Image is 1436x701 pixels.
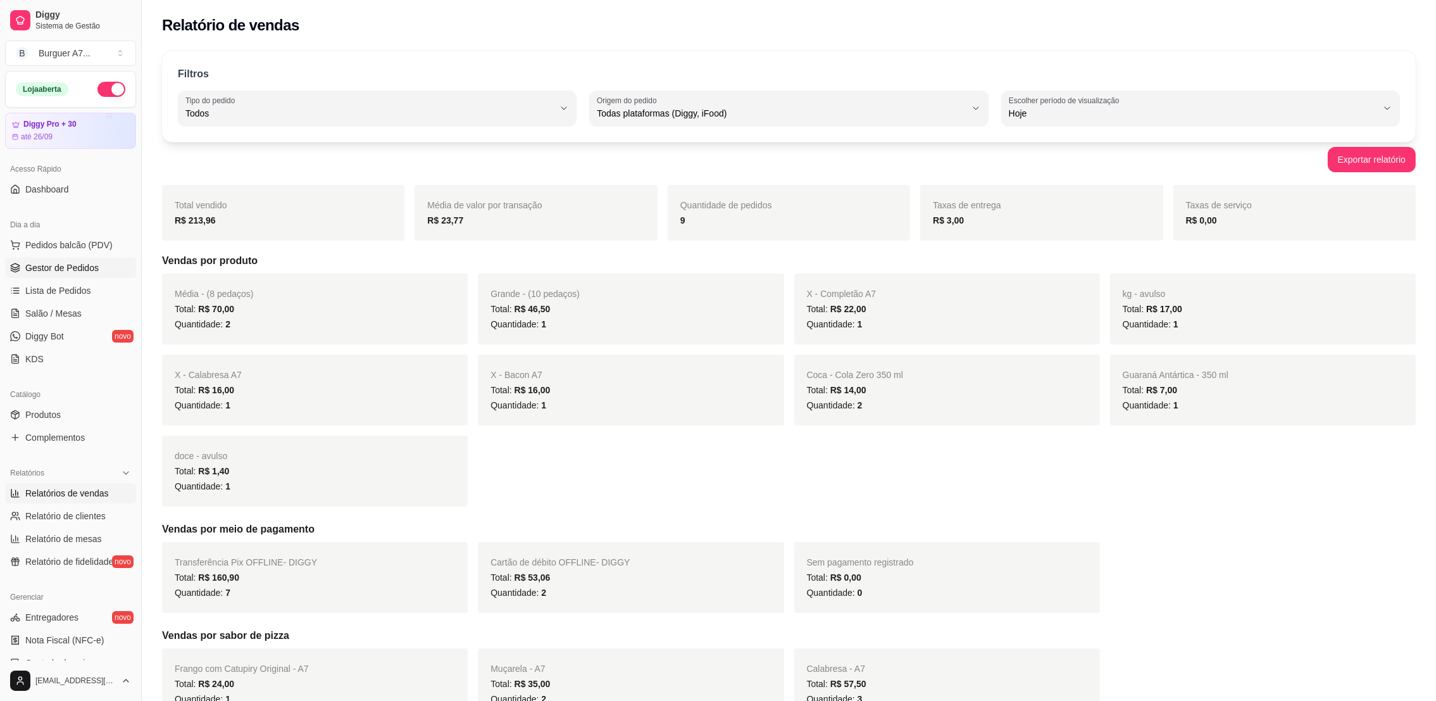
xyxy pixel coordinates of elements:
a: Lista de Pedidos [5,281,136,301]
span: Quantidade: [175,588,230,598]
span: Quantidade: [490,400,546,410]
span: Relatórios de vendas [25,487,109,500]
button: Pedidos balcão (PDV) [5,235,136,255]
span: R$ 46,50 [515,304,551,314]
span: Quantidade de pedidos [680,200,772,210]
span: Total: [175,385,234,395]
span: Média de valor por transação [427,200,542,210]
strong: R$ 0,00 [1186,215,1217,225]
span: Total: [175,679,234,689]
span: Relatório de fidelidade [25,555,113,568]
span: Média - (8 pedaços) [175,289,254,299]
span: R$ 7,00 [1146,385,1177,395]
a: Produtos [5,405,136,425]
button: Alterar Status [97,82,125,97]
span: Total: [490,304,550,314]
span: 2 [858,400,863,410]
span: Transferência Pix OFFLINE - DIGGY [175,557,317,567]
div: Burguer A7 ... [39,47,91,60]
span: Frango com Catupiry Original - A7 [175,664,309,674]
span: R$ 57,50 [830,679,866,689]
span: 1 [225,481,230,491]
span: R$ 53,06 [515,572,551,583]
div: Loja aberta [16,82,68,96]
a: KDS [5,349,136,369]
span: Pedidos balcão (PDV) [25,239,113,251]
span: R$ 24,00 [198,679,234,689]
button: Select a team [5,41,136,66]
label: Origem do pedido [597,95,661,106]
span: Quantidade: [490,319,546,329]
span: X - Bacon A7 [490,370,542,380]
strong: R$ 213,96 [175,215,216,225]
span: Relatório de clientes [25,510,106,522]
span: Entregadores [25,611,78,624]
a: Relatório de fidelidadenovo [5,552,136,572]
span: 7 [225,588,230,598]
span: 2 [225,319,230,329]
a: Diggy Botnovo [5,326,136,346]
span: R$ 160,90 [198,572,239,583]
div: Dia a dia [5,215,136,235]
span: Todas plataformas (Diggy, iFood) [597,107,965,120]
span: Salão / Mesas [25,307,82,320]
a: Relatórios de vendas [5,483,136,503]
span: Controle de caixa [25,657,94,669]
a: Relatório de clientes [5,506,136,526]
span: Total vendido [175,200,227,210]
span: KDS [25,353,44,365]
span: Total: [807,304,866,314]
h2: Relatório de vendas [162,15,299,35]
span: Gestor de Pedidos [25,262,99,274]
button: [EMAIL_ADDRESS][DOMAIN_NAME] [5,666,136,696]
span: Produtos [25,408,61,421]
a: Gestor de Pedidos [5,258,136,278]
span: Diggy [35,9,131,21]
a: DiggySistema de Gestão [5,5,136,35]
span: R$ 17,00 [1146,304,1182,314]
span: doce - avulso [175,451,227,461]
span: Total: [807,572,861,583]
a: Nota Fiscal (NFC-e) [5,630,136,650]
a: Dashboard [5,179,136,199]
a: Relatório de mesas [5,529,136,549]
a: Entregadoresnovo [5,607,136,628]
button: Exportar relatório [1328,147,1416,172]
span: Relatórios [10,468,44,478]
span: Total: [490,385,550,395]
span: 1 [858,319,863,329]
span: Quantidade: [807,588,863,598]
span: R$ 22,00 [830,304,866,314]
a: Salão / Mesas [5,303,136,324]
span: Muçarela - A7 [490,664,545,674]
span: Total: [1123,304,1182,314]
span: Quantidade: [175,400,230,410]
span: Total: [175,304,234,314]
article: até 26/09 [21,132,53,142]
span: R$ 70,00 [198,304,234,314]
strong: R$ 23,77 [427,215,463,225]
span: Quantidade: [1123,400,1178,410]
span: Relatório de mesas [25,533,102,545]
span: Quantidade: [807,400,863,410]
span: Taxas de entrega [933,200,1001,210]
span: Dashboard [25,183,69,196]
span: R$ 14,00 [830,385,866,395]
span: R$ 35,00 [515,679,551,689]
h5: Vendas por sabor de pizza [162,628,1416,643]
span: Total: [490,679,550,689]
span: 1 [1173,319,1178,329]
span: kg - avulso [1123,289,1166,299]
span: Cartão de débito OFFLINE - DIGGY [490,557,630,567]
span: Sem pagamento registrado [807,557,914,567]
a: Complementos [5,427,136,448]
span: Coca - Cola Zero 350 ml [807,370,904,380]
strong: 9 [680,215,685,225]
div: Gerenciar [5,587,136,607]
article: Diggy Pro + 30 [23,120,77,129]
span: Total: [1123,385,1177,395]
span: 1 [541,319,546,329]
span: Quantidade: [490,588,546,598]
h5: Vendas por meio de pagamento [162,522,1416,537]
span: [EMAIL_ADDRESS][DOMAIN_NAME] [35,676,116,686]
